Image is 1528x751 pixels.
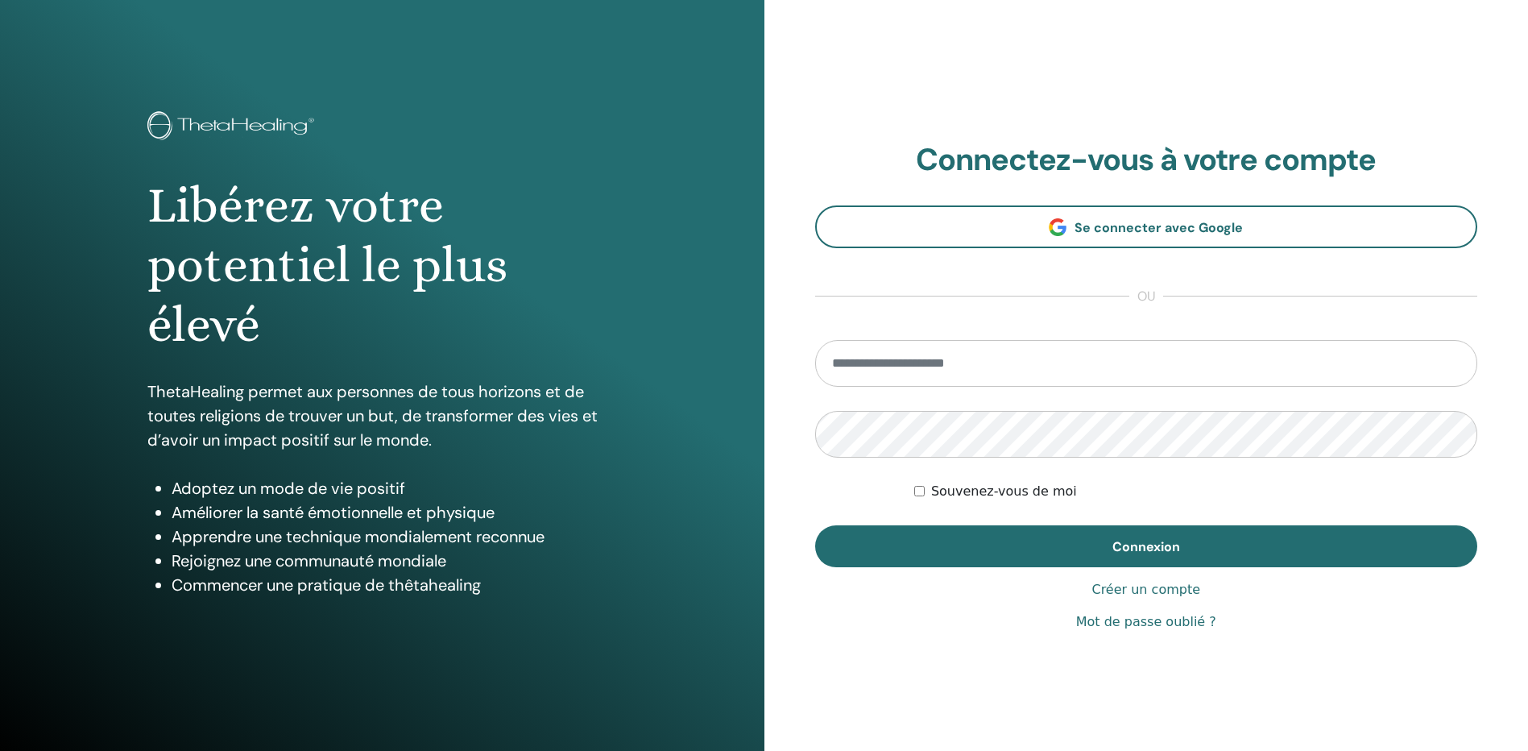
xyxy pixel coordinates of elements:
li: Améliorer la santé émotionnelle et physique [172,500,616,525]
p: ThetaHealing permet aux personnes de tous horizons et de toutes religions de trouver un but, de t... [147,380,616,452]
a: Se connecter avec Google [815,205,1478,248]
span: Connexion [1112,538,1180,555]
a: Mot de passe oublié ? [1076,612,1216,632]
span: Se connecter avec Google [1075,219,1243,236]
span: ou [1129,287,1163,306]
h1: Libérez votre potentiel le plus élevé [147,176,616,355]
div: Keep me authenticated indefinitely or until I manually logout [914,482,1477,501]
li: Commencer une pratique de thêtahealing [172,573,616,597]
li: Apprendre une technique mondialement reconnue [172,525,616,549]
li: Adoptez un mode de vie positif [172,476,616,500]
button: Connexion [815,525,1478,567]
li: Rejoignez une communauté mondiale [172,549,616,573]
a: Créer un compte [1091,580,1200,600]
label: Souvenez-vous de moi [931,482,1077,501]
h2: Connectez-vous à votre compte [815,142,1478,179]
